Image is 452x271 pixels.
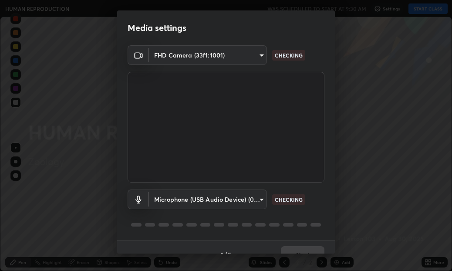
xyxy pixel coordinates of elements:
h4: / [224,250,227,259]
p: CHECKING [275,51,303,59]
h4: 5 [228,250,231,259]
h4: 1 [221,250,223,259]
div: FHD Camera (33f1:1001) [149,45,267,65]
div: FHD Camera (33f1:1001) [149,190,267,209]
h2: Media settings [128,22,186,34]
p: CHECKING [275,196,303,203]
